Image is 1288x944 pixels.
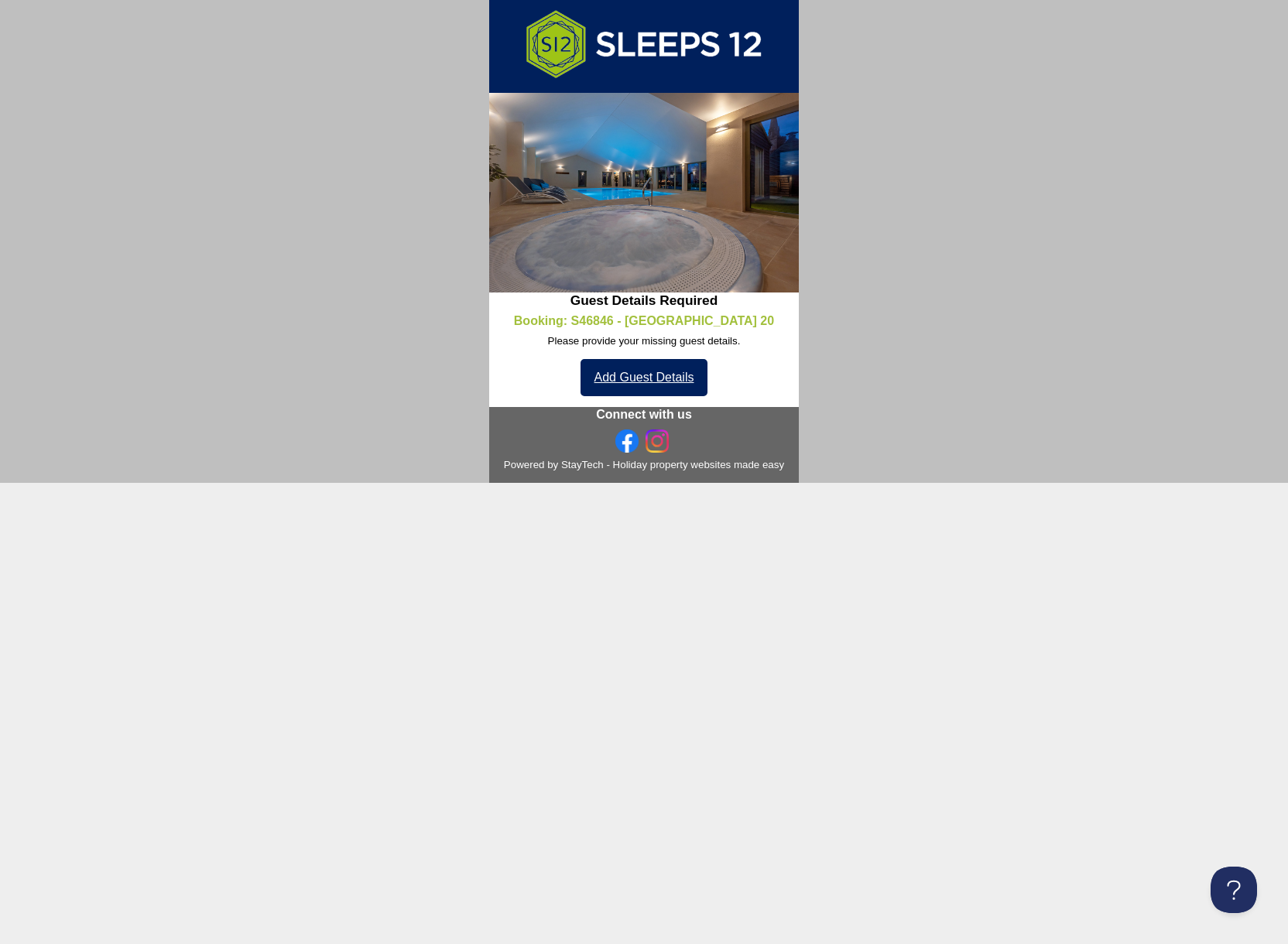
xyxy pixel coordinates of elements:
[504,459,784,470] a: Powered by StayTech - Holiday property websites made easy
[489,93,799,292] img: open-uri20231109-24-i3m3zx.wide_content.
[510,333,779,349] p: Please provide your missing guest details.
[615,429,639,453] img: Facebook
[522,6,766,82] img: S12-LA_WHITE.content.png
[514,314,774,327] a: Booking: S46846 - [GEOGRAPHIC_DATA] 20
[489,407,799,422] h3: Connect with us
[489,292,799,309] h2: Guest Details Required
[646,429,669,453] img: Instagram
[1211,867,1257,913] iframe: Toggle Customer Support
[581,359,708,396] a: Add Guest Details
